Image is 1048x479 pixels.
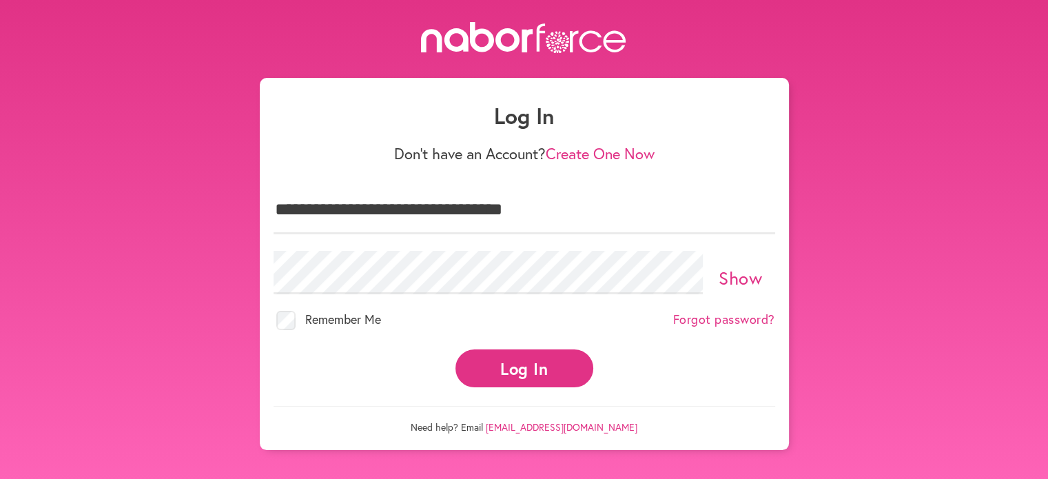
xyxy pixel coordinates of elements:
[455,349,593,387] button: Log In
[274,145,775,163] p: Don't have an Account?
[305,311,381,327] span: Remember Me
[546,143,655,163] a: Create One Now
[486,420,637,434] a: [EMAIL_ADDRESS][DOMAIN_NAME]
[673,312,775,327] a: Forgot password?
[274,406,775,434] p: Need help? Email
[719,266,762,289] a: Show
[274,103,775,129] h1: Log In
